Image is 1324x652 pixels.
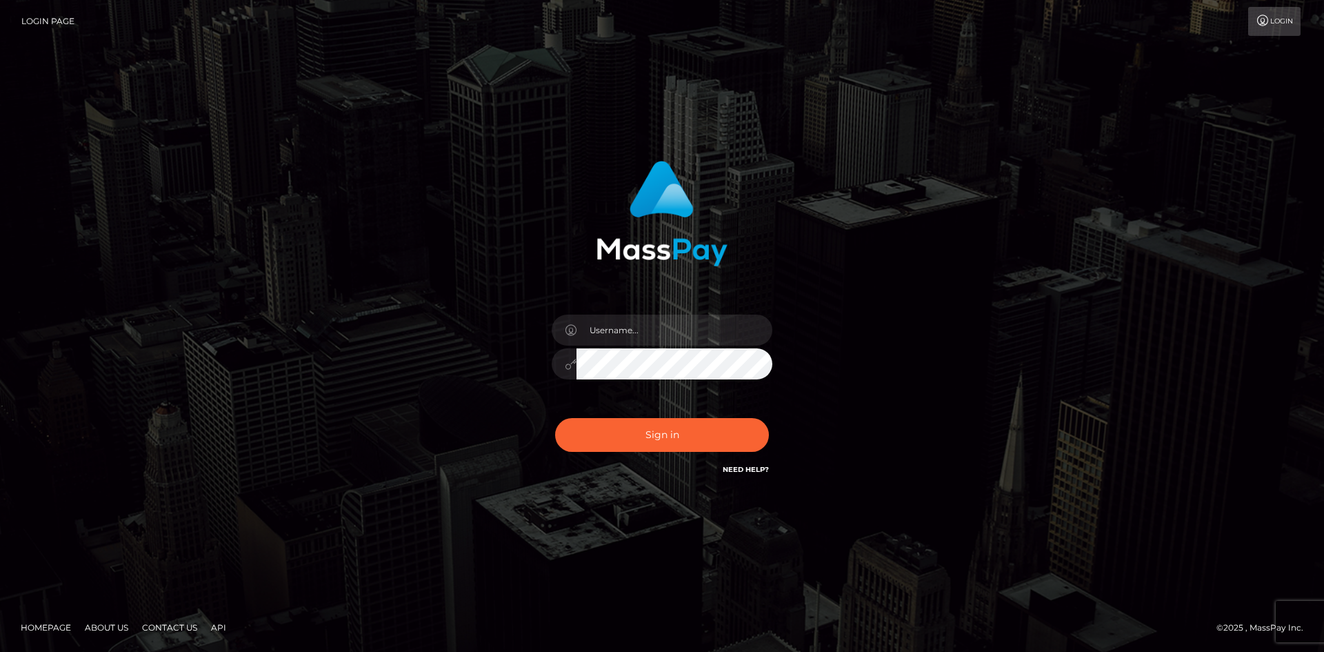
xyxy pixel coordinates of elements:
a: Need Help? [723,465,769,474]
a: Contact Us [137,617,203,638]
input: Username... [576,315,772,346]
a: API [205,617,232,638]
div: © 2025 , MassPay Inc. [1216,620,1314,635]
img: MassPay Login [596,161,728,266]
a: Login Page [21,7,74,36]
a: Homepage [15,617,77,638]
button: Sign in [555,418,769,452]
a: Login [1248,7,1301,36]
a: About Us [79,617,134,638]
